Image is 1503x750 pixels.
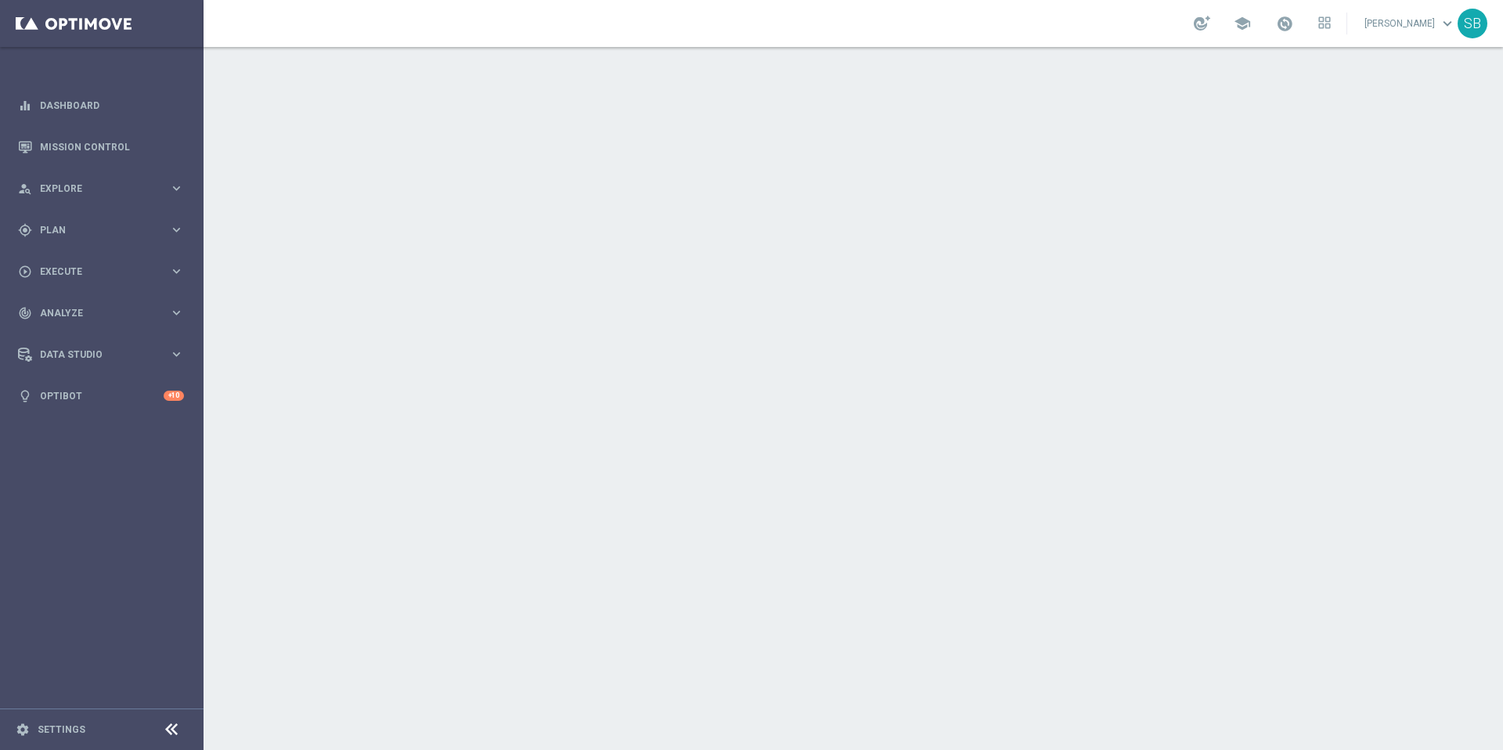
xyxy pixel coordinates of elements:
[18,182,32,196] i: person_search
[40,85,184,126] a: Dashboard
[40,350,169,359] span: Data Studio
[18,126,184,168] div: Mission Control
[1439,15,1456,32] span: keyboard_arrow_down
[18,265,32,279] i: play_circle_outline
[17,99,185,112] button: equalizer Dashboard
[18,265,169,279] div: Execute
[40,225,169,235] span: Plan
[40,267,169,276] span: Execute
[18,306,32,320] i: track_changes
[17,265,185,278] button: play_circle_outline Execute keyboard_arrow_right
[1234,15,1251,32] span: school
[40,308,169,318] span: Analyze
[17,348,185,361] button: Data Studio keyboard_arrow_right
[169,305,184,320] i: keyboard_arrow_right
[18,375,184,416] div: Optibot
[169,181,184,196] i: keyboard_arrow_right
[18,348,169,362] div: Data Studio
[16,723,30,737] i: settings
[18,99,32,113] i: equalizer
[17,224,185,236] button: gps_fixed Plan keyboard_arrow_right
[40,126,184,168] a: Mission Control
[1363,12,1458,35] a: [PERSON_NAME]keyboard_arrow_down
[40,184,169,193] span: Explore
[17,141,185,153] button: Mission Control
[169,347,184,362] i: keyboard_arrow_right
[1458,9,1487,38] div: SB
[40,375,164,416] a: Optibot
[18,85,184,126] div: Dashboard
[17,307,185,319] button: track_changes Analyze keyboard_arrow_right
[169,264,184,279] i: keyboard_arrow_right
[18,389,32,403] i: lightbulb
[18,182,169,196] div: Explore
[18,223,169,237] div: Plan
[17,182,185,195] button: person_search Explore keyboard_arrow_right
[17,390,185,402] button: lightbulb Optibot +10
[38,725,85,734] a: Settings
[18,306,169,320] div: Analyze
[169,222,184,237] i: keyboard_arrow_right
[164,391,184,401] div: +10
[18,223,32,237] i: gps_fixed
